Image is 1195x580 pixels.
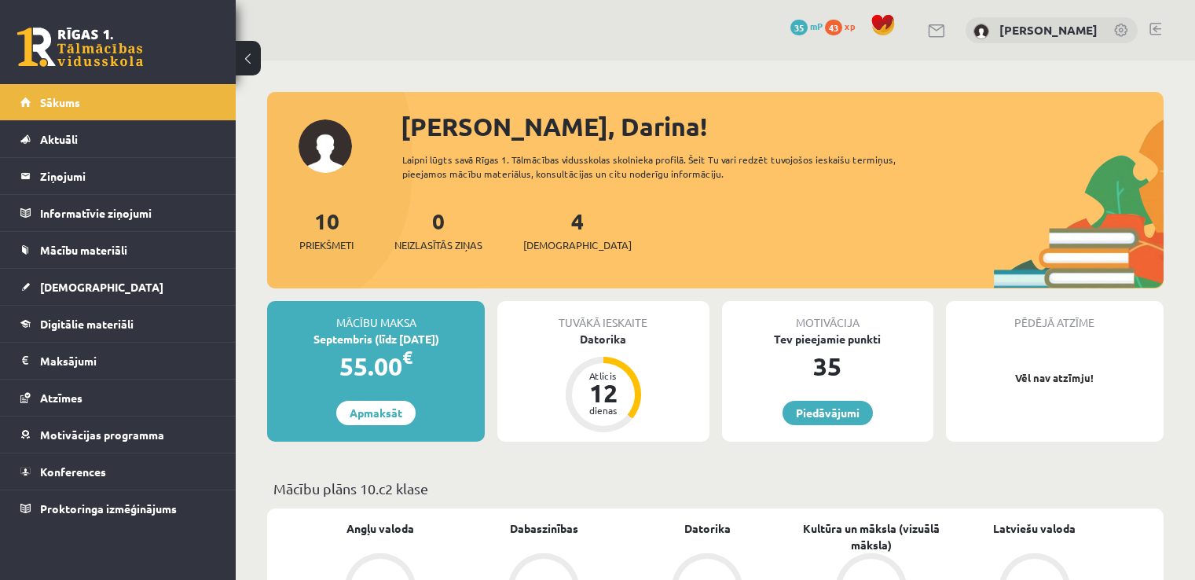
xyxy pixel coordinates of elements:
a: Piedāvājumi [783,401,873,425]
a: Aktuāli [20,121,216,157]
span: Konferences [40,464,106,479]
a: Informatīvie ziņojumi [20,195,216,231]
a: Dabaszinības [510,520,578,537]
div: Tuvākā ieskaite [497,301,709,331]
div: Motivācija [722,301,933,331]
span: xp [845,20,855,32]
div: Atlicis [580,371,627,380]
div: Laipni lūgts savā Rīgas 1. Tālmācības vidusskolas skolnieka profilā. Šeit Tu vari redzēt tuvojošo... [402,152,940,181]
legend: Ziņojumi [40,158,216,194]
span: Proktoringa izmēģinājums [40,501,177,516]
span: [DEMOGRAPHIC_DATA] [40,280,163,294]
div: [PERSON_NAME], Darina! [401,108,1164,145]
span: Digitālie materiāli [40,317,134,331]
span: Sākums [40,95,80,109]
a: Angļu valoda [346,520,414,537]
a: [PERSON_NAME] [999,22,1098,38]
div: dienas [580,406,627,415]
a: [DEMOGRAPHIC_DATA] [20,269,216,305]
a: Datorika [684,520,731,537]
a: 10Priekšmeti [299,207,354,253]
span: Neizlasītās ziņas [394,237,482,253]
span: Aktuāli [40,132,78,146]
div: 12 [580,380,627,406]
a: 4[DEMOGRAPHIC_DATA] [523,207,632,253]
a: Mācību materiāli [20,232,216,268]
a: Sākums [20,84,216,120]
div: Septembris (līdz [DATE]) [267,331,485,347]
legend: Informatīvie ziņojumi [40,195,216,231]
a: Maksājumi [20,343,216,379]
a: Latviešu valoda [993,520,1076,537]
a: Digitālie materiāli [20,306,216,342]
a: 35 mP [790,20,823,32]
a: 0Neizlasītās ziņas [394,207,482,253]
a: Motivācijas programma [20,417,216,453]
span: 43 [825,20,842,35]
div: Datorika [497,331,709,347]
div: Mācību maksa [267,301,485,331]
span: 35 [790,20,808,35]
div: 35 [722,347,933,385]
a: Atzīmes [20,380,216,416]
span: Motivācijas programma [40,428,164,442]
a: Datorika Atlicis 12 dienas [497,331,709,435]
a: Apmaksāt [336,401,416,425]
div: 55.00 [267,347,485,385]
span: € [402,346,412,369]
p: Mācību plāns 10.c2 klase [273,478,1157,499]
div: Pēdējā atzīme [946,301,1164,331]
p: Vēl nav atzīmju! [954,370,1156,386]
div: Tev pieejamie punkti [722,331,933,347]
span: Priekšmeti [299,237,354,253]
a: Ziņojumi [20,158,216,194]
span: [DEMOGRAPHIC_DATA] [523,237,632,253]
legend: Maksājumi [40,343,216,379]
span: Atzīmes [40,391,82,405]
span: mP [810,20,823,32]
span: Mācību materiāli [40,243,127,257]
a: Kultūra un māksla (vizuālā māksla) [790,520,953,553]
a: Konferences [20,453,216,490]
a: 43 xp [825,20,863,32]
img: Darina Stirāne [973,24,989,39]
a: Proktoringa izmēģinājums [20,490,216,527]
a: Rīgas 1. Tālmācības vidusskola [17,28,143,67]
